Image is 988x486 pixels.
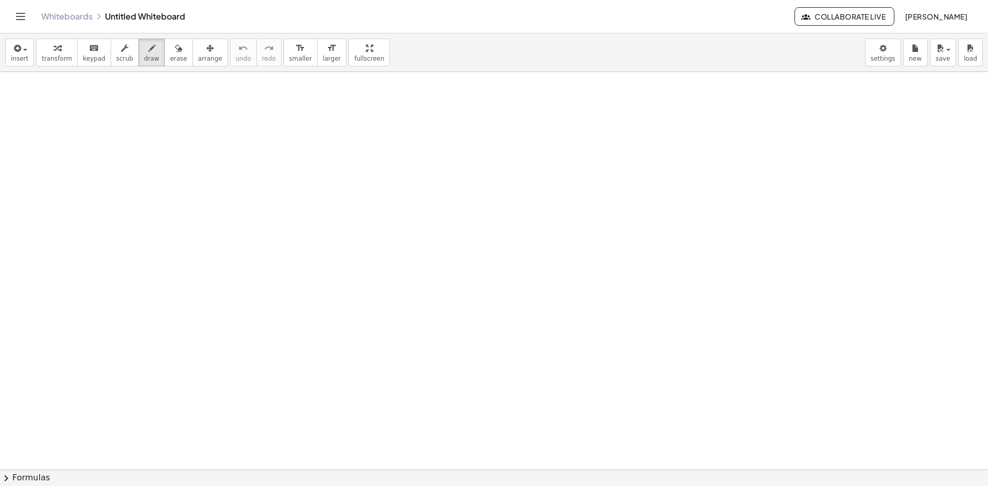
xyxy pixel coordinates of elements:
button: new [903,39,928,66]
button: scrub [111,39,139,66]
button: keyboardkeypad [77,39,111,66]
button: load [958,39,983,66]
span: larger [323,55,341,62]
button: arrange [192,39,228,66]
span: fullscreen [354,55,384,62]
span: settings [871,55,895,62]
span: draw [144,55,160,62]
span: erase [170,55,187,62]
button: save [930,39,956,66]
button: settings [865,39,901,66]
span: [PERSON_NAME] [905,12,967,21]
i: keyboard [89,42,99,55]
span: transform [42,55,72,62]
i: undo [238,42,248,55]
span: load [964,55,977,62]
button: transform [36,39,78,66]
button: undoundo [230,39,257,66]
button: [PERSON_NAME] [896,7,976,26]
span: save [936,55,950,62]
span: smaller [289,55,312,62]
i: format_size [295,42,305,55]
span: new [909,55,922,62]
button: insert [5,39,34,66]
button: erase [164,39,192,66]
button: format_sizesmaller [284,39,317,66]
button: Collaborate Live [795,7,894,26]
button: redoredo [256,39,281,66]
a: Whiteboards [41,11,93,22]
span: insert [11,55,28,62]
button: fullscreen [348,39,390,66]
span: Collaborate Live [803,12,886,21]
button: draw [138,39,165,66]
span: arrange [198,55,222,62]
button: format_sizelarger [317,39,346,66]
span: scrub [116,55,133,62]
span: undo [236,55,251,62]
button: Toggle navigation [12,8,29,25]
i: redo [264,42,274,55]
span: redo [262,55,276,62]
i: format_size [327,42,337,55]
span: keypad [83,55,105,62]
